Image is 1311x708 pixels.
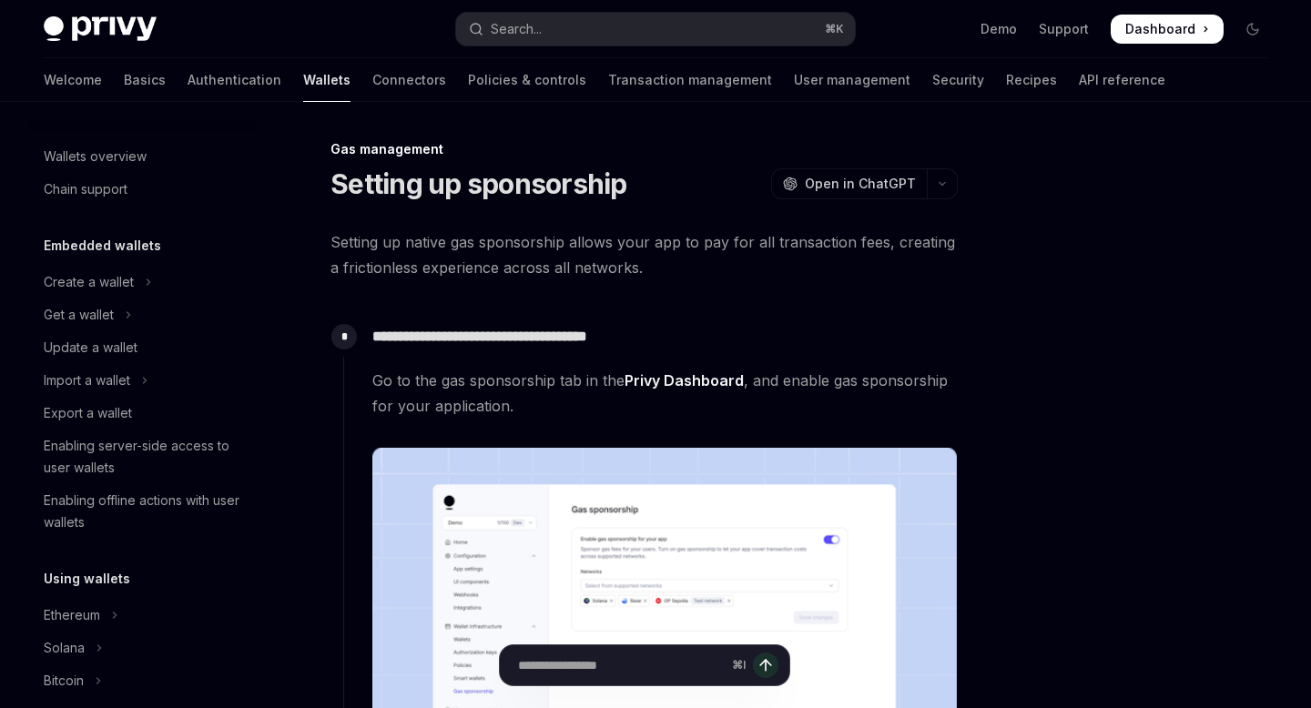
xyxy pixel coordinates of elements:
[29,430,262,484] a: Enabling server-side access to user wallets
[1039,20,1089,38] a: Support
[771,168,927,199] button: Open in ChatGPT
[44,490,251,533] div: Enabling offline actions with user wallets
[1079,58,1165,102] a: API reference
[330,167,627,200] h1: Setting up sponsorship
[44,271,134,293] div: Create a wallet
[805,175,916,193] span: Open in ChatGPT
[29,632,262,664] button: Toggle Solana section
[29,484,262,539] a: Enabling offline actions with user wallets
[518,645,725,685] input: Ask a question...
[44,337,137,359] div: Update a wallet
[44,146,147,167] div: Wallets overview
[44,16,157,42] img: dark logo
[29,173,262,206] a: Chain support
[29,140,262,173] a: Wallets overview
[188,58,281,102] a: Authentication
[44,604,100,626] div: Ethereum
[29,364,262,397] button: Toggle Import a wallet section
[468,58,586,102] a: Policies & controls
[1238,15,1267,44] button: Toggle dark mode
[608,58,772,102] a: Transaction management
[932,58,984,102] a: Security
[44,304,114,326] div: Get a wallet
[44,178,127,200] div: Chain support
[1111,15,1224,44] a: Dashboard
[456,13,854,46] button: Open search
[372,58,446,102] a: Connectors
[44,235,161,257] h5: Embedded wallets
[1125,20,1195,38] span: Dashboard
[625,371,744,390] a: Privy Dashboard
[303,58,351,102] a: Wallets
[44,637,85,659] div: Solana
[372,368,957,419] span: Go to the gas sponsorship tab in the , and enable gas sponsorship for your application.
[1006,58,1057,102] a: Recipes
[29,266,262,298] button: Toggle Create a wallet section
[44,435,251,479] div: Enabling server-side access to user wallets
[124,58,166,102] a: Basics
[44,568,130,590] h5: Using wallets
[825,22,844,36] span: ⌘ K
[330,229,958,280] span: Setting up native gas sponsorship allows your app to pay for all transaction fees, creating a fri...
[29,397,262,430] a: Export a wallet
[44,670,84,692] div: Bitcoin
[491,18,542,40] div: Search...
[794,58,910,102] a: User management
[44,369,130,391] div: Import a wallet
[29,664,262,697] button: Toggle Bitcoin section
[29,599,262,632] button: Toggle Ethereum section
[44,58,102,102] a: Welcome
[981,20,1017,38] a: Demo
[29,331,262,364] a: Update a wallet
[753,652,778,678] button: Send message
[29,298,262,331] button: Toggle Get a wallet section
[330,140,958,158] div: Gas management
[44,402,132,424] div: Export a wallet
